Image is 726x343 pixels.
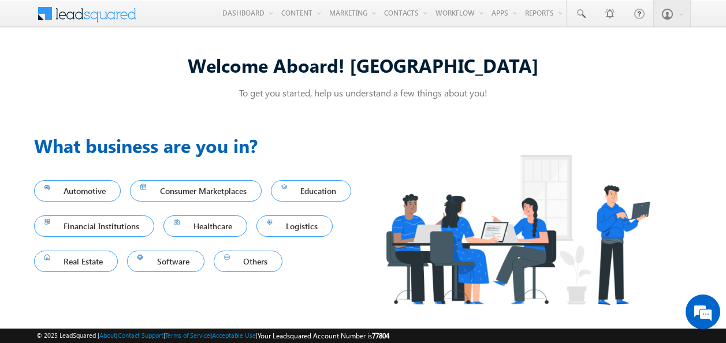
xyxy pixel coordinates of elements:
span: Education [281,183,341,199]
span: Others [224,253,273,269]
a: Contact Support [118,331,163,339]
span: Logistics [267,218,323,234]
img: Industry.png [363,132,672,327]
span: Healthcare [174,218,237,234]
a: Terms of Service [165,331,210,339]
span: Consumer Marketplaces [140,183,251,199]
span: Your Leadsquared Account Number is [258,331,389,340]
span: 77804 [372,331,389,340]
div: Welcome Aboard! [GEOGRAPHIC_DATA] [34,53,693,77]
span: Financial Institutions [44,218,144,234]
span: Automotive [44,183,111,199]
p: To get you started, help us understand a few things about you! [34,87,693,99]
span: © 2025 LeadSquared | | | | | [36,330,389,341]
a: About [99,331,116,339]
span: Real Estate [44,253,108,269]
span: Software [137,253,194,269]
h3: What business are you in? [34,132,363,159]
a: Acceptable Use [212,331,256,339]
